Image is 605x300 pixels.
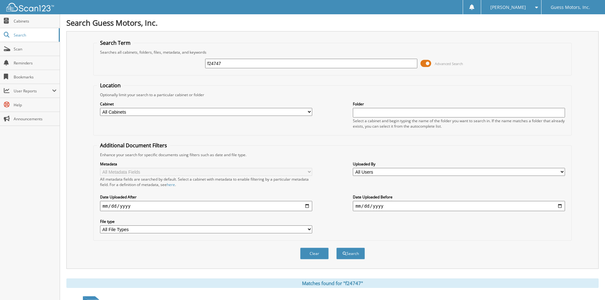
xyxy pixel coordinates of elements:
[100,101,312,107] label: Cabinet
[14,102,57,108] span: Help
[66,278,599,288] div: Matches found for "f24747"
[100,219,312,224] label: File type
[353,118,565,129] div: Select a cabinet and begin typing the name of the folder you want to search in. If the name match...
[97,92,568,97] div: Optionally limit your search to a particular cabinet or folder
[490,5,526,9] span: [PERSON_NAME]
[6,3,54,11] img: scan123-logo-white.svg
[300,248,329,259] button: Clear
[100,177,312,187] div: All metadata fields are searched by default. Select a cabinet with metadata to enable filtering b...
[100,194,312,200] label: Date Uploaded After
[336,248,365,259] button: Search
[97,142,170,149] legend: Additional Document Filters
[14,74,57,80] span: Bookmarks
[14,88,52,94] span: User Reports
[97,82,124,89] legend: Location
[100,161,312,167] label: Metadata
[435,61,463,66] span: Advanced Search
[97,50,568,55] div: Searches all cabinets, folders, files, metadata, and keywords
[14,18,57,24] span: Cabinets
[353,194,565,200] label: Date Uploaded Before
[14,116,57,122] span: Announcements
[353,201,565,211] input: end
[353,101,565,107] label: Folder
[97,152,568,157] div: Enhance your search for specific documents using filters such as date and file type.
[14,60,57,66] span: Reminders
[66,17,599,28] h1: Search Guess Motors, Inc.
[353,161,565,167] label: Uploaded By
[14,32,56,38] span: Search
[14,46,57,52] span: Scan
[100,201,312,211] input: start
[167,182,175,187] a: here
[97,39,134,46] legend: Search Term
[551,5,590,9] span: Guess Motors, Inc.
